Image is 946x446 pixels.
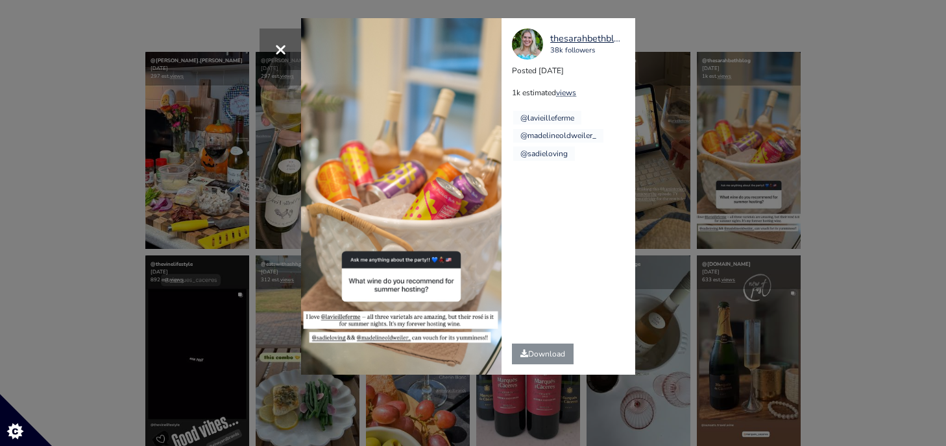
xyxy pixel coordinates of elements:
[512,87,635,99] p: 1k estimated
[512,29,543,60] img: 52538208268.jpg
[550,45,623,56] div: 38k followers
[512,65,635,76] p: Posted [DATE]
[512,344,574,364] a: Download
[260,29,301,70] button: Close
[550,32,623,46] a: thesarahbethblog
[520,113,574,123] a: @lavieilleferme
[274,35,287,63] span: ×
[520,130,596,141] a: @madelineoldweiler_
[520,148,568,159] a: @sadieloving
[556,88,576,98] a: views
